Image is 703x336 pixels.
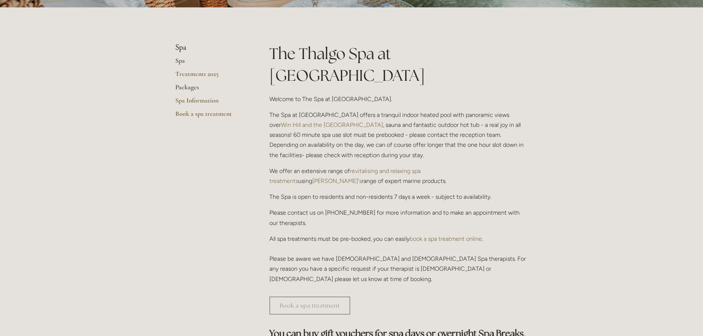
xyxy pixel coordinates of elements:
a: Packages [175,83,246,96]
a: Treatments 2025 [175,70,246,83]
p: The Spa at [GEOGRAPHIC_DATA] offers a tranquil indoor heated pool with panoramic views over , sau... [269,110,528,160]
a: [PERSON_NAME]'s [312,177,362,184]
a: Spa [175,56,246,70]
li: Spa [175,43,246,52]
p: The Spa is open to residents and non-residents 7 days a week - subject to availability. [269,192,528,202]
a: Spa Information [175,96,246,110]
a: Win Hill and the [GEOGRAPHIC_DATA] [281,121,383,128]
p: Please contact us on [PHONE_NUMBER] for more information and to make an appointment with our ther... [269,208,528,228]
h1: The Thalgo Spa at [GEOGRAPHIC_DATA] [269,43,528,86]
p: We offer an extensive range of using range of expert marine products. [269,166,528,186]
a: book a spa treatment online [410,235,482,242]
p: Welcome to The Spa at [GEOGRAPHIC_DATA]. [269,94,528,104]
a: Book a spa treatment [175,110,246,123]
a: Book a spa treatment [269,297,350,315]
p: All spa treatments must be pre-booked, you can easily . Please be aware we have [DEMOGRAPHIC_DATA... [269,234,528,284]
